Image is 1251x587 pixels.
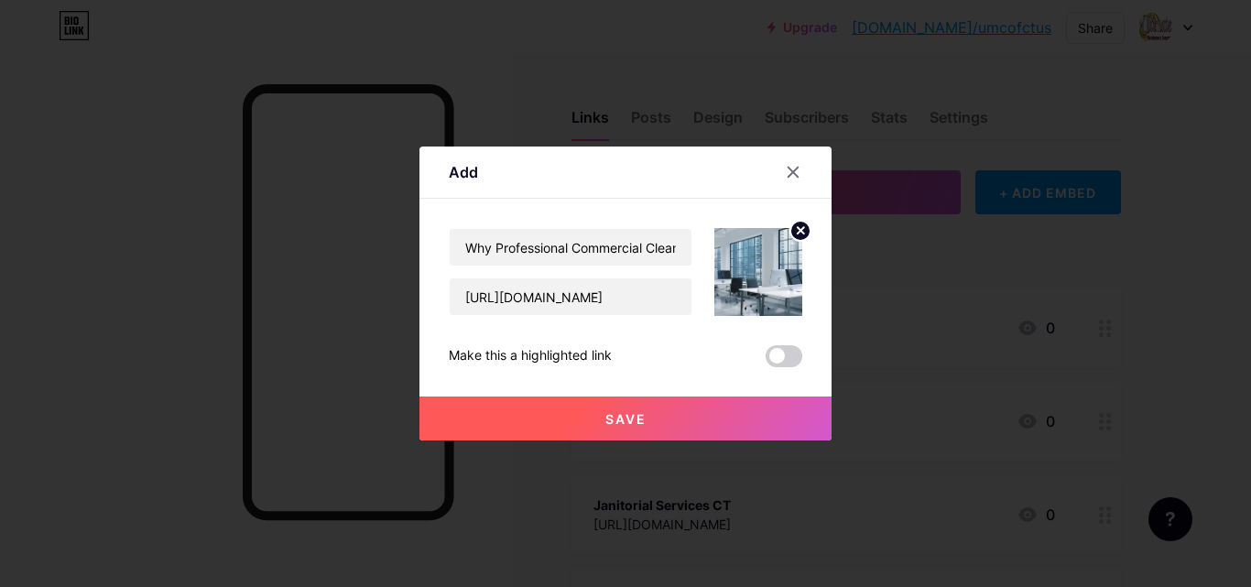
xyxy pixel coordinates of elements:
[450,229,691,266] input: Title
[419,397,832,440] button: Save
[449,161,478,183] div: Add
[449,345,612,367] div: Make this a highlighted link
[714,228,802,316] img: link_thumbnail
[605,411,647,427] span: Save
[450,278,691,315] input: URL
